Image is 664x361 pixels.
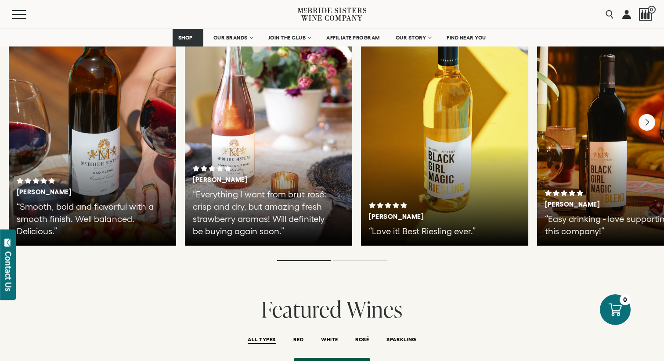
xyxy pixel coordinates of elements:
[248,336,275,344] button: ALL TYPES
[12,10,43,19] button: Mobile Menu Trigger
[620,294,631,305] div: 0
[390,29,437,46] a: OUR STORY
[321,336,338,344] button: WHITE
[326,35,380,41] span: AFFILIATE PROGRAM
[4,251,13,291] div: Contact Us
[441,29,492,46] a: FIND NEAR YOU
[268,35,306,41] span: JOIN THE CLUB
[639,114,655,131] button: Next
[261,294,342,324] span: Featured
[173,29,203,46] a: SHOP
[346,294,403,324] span: Wines
[193,188,334,237] p: “Everything I want from brut rosé: crisp and dry, but amazing fresh strawberry aromas! Will defin...
[178,35,193,41] span: SHOP
[355,336,369,344] button: ROSÉ
[369,213,490,221] h3: [PERSON_NAME]
[17,188,138,196] h3: [PERSON_NAME]
[17,200,158,237] p: “Smooth, bold and flavorful with a smooth finish. Well balanced. Delicious.”
[293,336,303,344] button: RED
[277,260,331,261] li: Page dot 1
[648,6,656,14] span: 0
[208,29,258,46] a: OUR BRANDS
[193,176,314,184] h3: [PERSON_NAME]
[396,35,426,41] span: OUR STORY
[333,260,387,261] li: Page dot 2
[369,225,510,237] p: “Love it! Best Riesling ever.”
[447,35,486,41] span: FIND NEAR YOU
[213,35,248,41] span: OUR BRANDS
[386,336,416,344] button: SPARKLING
[263,29,317,46] a: JOIN THE CLUB
[321,29,386,46] a: AFFILIATE PROGRAM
